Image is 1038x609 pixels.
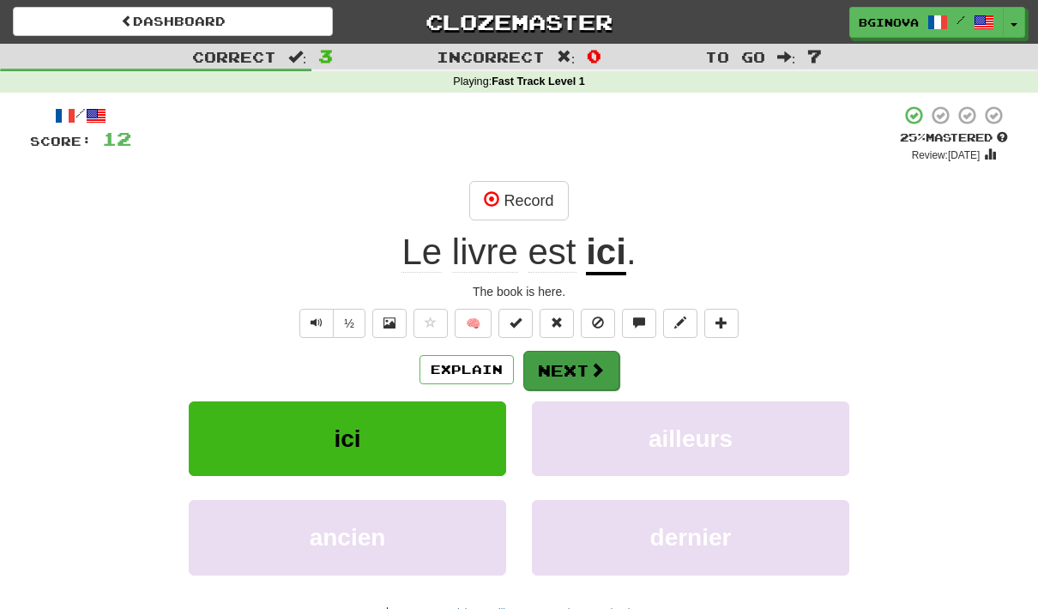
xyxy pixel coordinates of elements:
button: dernier [532,500,849,575]
button: Add to collection (alt+a) [704,309,739,338]
span: 12 [102,128,131,149]
button: Record [469,181,568,220]
span: : [777,50,796,64]
button: ici [189,401,506,476]
span: Le [401,232,442,273]
button: Reset to 0% Mastered (alt+r) [540,309,574,338]
button: ailleurs [532,401,849,476]
button: Explain [419,355,514,384]
div: / [30,105,131,126]
button: Favorite sentence (alt+f) [413,309,448,338]
span: livre [452,232,518,273]
span: ici [334,425,360,452]
button: Set this sentence to 100% Mastered (alt+m) [498,309,533,338]
span: ailleurs [649,425,733,452]
span: ancien [310,524,386,551]
span: Score: [30,134,92,148]
span: dernier [650,524,732,551]
button: ½ [333,309,365,338]
button: Next [523,351,619,390]
div: The book is here. [30,283,1008,300]
div: Text-to-speech controls [296,309,365,338]
span: 25 % [900,130,926,144]
span: / [957,14,965,26]
a: Dashboard [13,7,333,36]
span: Bginova [859,15,919,30]
a: Bginova / [849,7,1004,38]
div: Mastered [900,130,1008,146]
span: : [288,50,307,64]
button: ancien [189,500,506,575]
a: Clozemaster [359,7,679,37]
span: To go [705,48,765,65]
span: 3 [318,45,333,66]
small: Review: [DATE] [912,149,981,161]
button: 🧠 [455,309,492,338]
span: Correct [192,48,276,65]
span: 0 [587,45,601,66]
span: . [626,232,637,272]
span: : [557,50,576,64]
span: 7 [807,45,822,66]
button: Ignore sentence (alt+i) [581,309,615,338]
button: Discuss sentence (alt+u) [622,309,656,338]
button: Play sentence audio (ctl+space) [299,309,334,338]
strong: Fast Track Level 1 [492,75,585,87]
span: Incorrect [437,48,545,65]
button: Edit sentence (alt+d) [663,309,697,338]
u: ici [586,232,626,275]
button: Show image (alt+x) [372,309,407,338]
span: est [528,232,576,273]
